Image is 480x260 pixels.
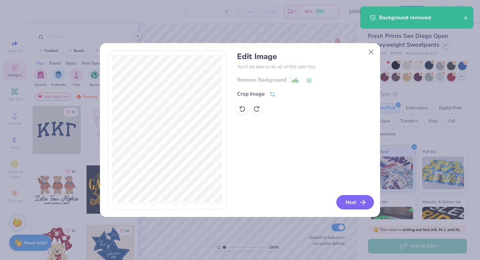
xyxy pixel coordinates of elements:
[237,63,373,70] p: You’ll be able to do all of this later too.
[379,14,464,22] div: Background removed
[237,90,265,98] div: Crop Image
[464,14,468,22] button: close
[237,52,373,61] h4: Edit Image
[336,195,374,209] button: Next
[365,46,377,58] button: Close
